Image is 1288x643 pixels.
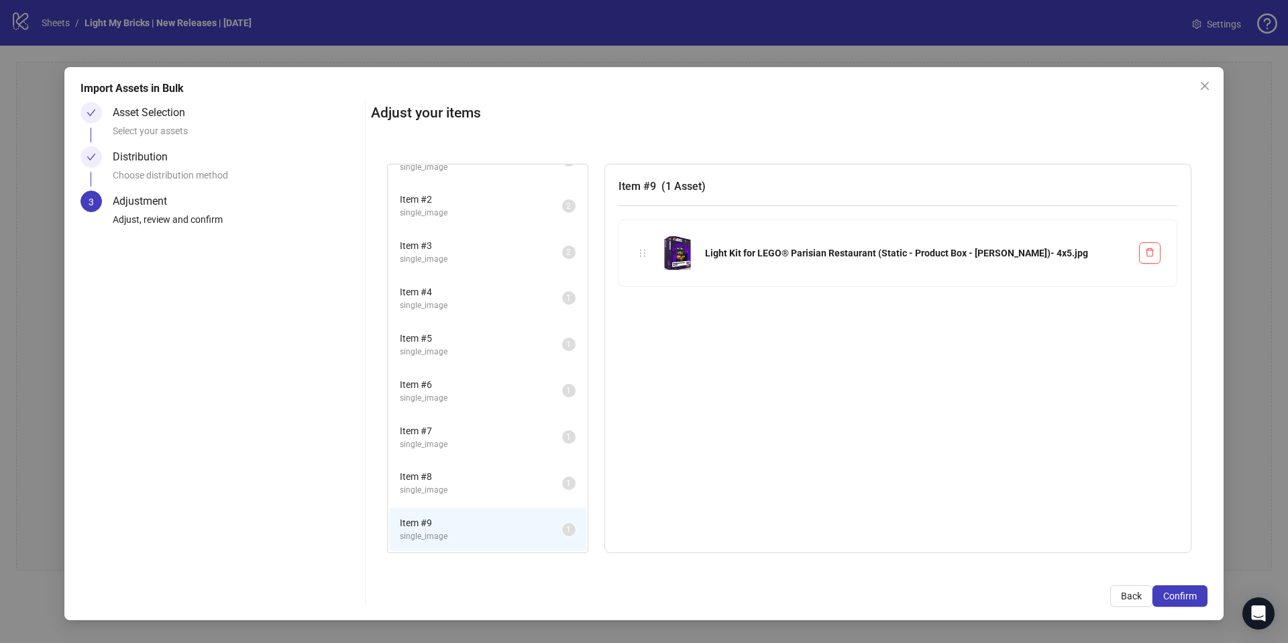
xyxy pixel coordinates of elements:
span: 3 [89,197,94,207]
button: Close [1194,75,1216,97]
sup: 2 [562,246,576,259]
h3: Item # 9 [619,178,1177,195]
span: Item # 3 [400,238,562,253]
div: Adjust, review and confirm [113,212,360,235]
div: Asset Selection [113,102,196,123]
span: single_image [400,484,562,497]
button: Back [1110,585,1152,607]
div: Light Kit for LEGO® Parisian Restaurant (Static - Product Box - [PERSON_NAME])- 4x5.jpg [705,246,1128,260]
span: Back [1121,591,1142,601]
span: 1 [566,340,571,349]
span: 1 [566,479,571,488]
span: 2 [566,201,571,211]
span: check [87,152,96,162]
span: Item # 8 [400,469,562,484]
sup: 1 [562,338,576,351]
button: Confirm [1152,585,1207,607]
span: single_image [400,346,562,358]
div: Choose distribution method [113,168,360,191]
sup: 1 [562,523,576,536]
div: Import Assets in Bulk [80,81,1207,97]
sup: 1 [562,291,576,305]
span: holder [638,248,647,258]
span: Confirm [1163,591,1197,601]
sup: 1 [562,477,576,490]
span: Item # 6 [400,377,562,392]
span: single_image [400,530,562,543]
span: single_image [400,438,562,451]
div: Distribution [113,146,178,168]
button: Delete [1139,242,1161,264]
span: 1 [566,525,571,534]
sup: 2 [562,199,576,213]
span: single_image [400,207,562,219]
span: Item # 2 [400,192,562,207]
span: Item # 5 [400,331,562,346]
span: 1 [566,293,571,303]
sup: 1 [562,430,576,444]
span: 1 [566,432,571,442]
span: 2 [566,248,571,257]
sup: 1 [562,384,576,397]
span: delete [1145,248,1155,257]
span: single_image [400,161,562,174]
span: Item # 7 [400,424,562,438]
span: ( 1 Asset ) [661,180,706,193]
div: Adjustment [113,191,178,212]
div: holder [635,246,650,260]
span: Item # 9 [400,515,562,530]
div: Open Intercom Messenger [1242,597,1275,630]
span: check [87,108,96,117]
span: Item # 4 [400,285,562,299]
span: single_image [400,299,562,312]
span: single_image [400,253,562,266]
span: close [1199,81,1210,91]
span: single_image [400,392,562,405]
div: Select your assets [113,123,360,146]
img: Light Kit for LEGO® Parisian Restaurant (Static - Product Box - White BG)- 4x5.jpg [661,236,694,270]
span: 1 [566,386,571,395]
h2: Adjust your items [371,102,1207,124]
